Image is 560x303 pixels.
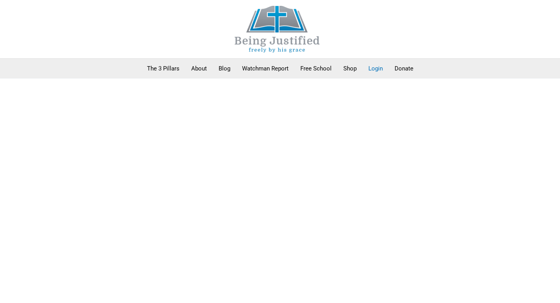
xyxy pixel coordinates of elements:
a: About [185,59,213,78]
img: Being Justified [219,6,336,52]
a: Donate [389,59,419,78]
a: Shop [337,59,363,78]
a: The 3 Pillars [141,59,185,78]
a: Watchman Report [236,59,294,78]
a: Login [363,59,389,78]
a: Blog [213,59,236,78]
a: Free School [294,59,337,78]
nav: Primary Site Navigation [141,59,419,78]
